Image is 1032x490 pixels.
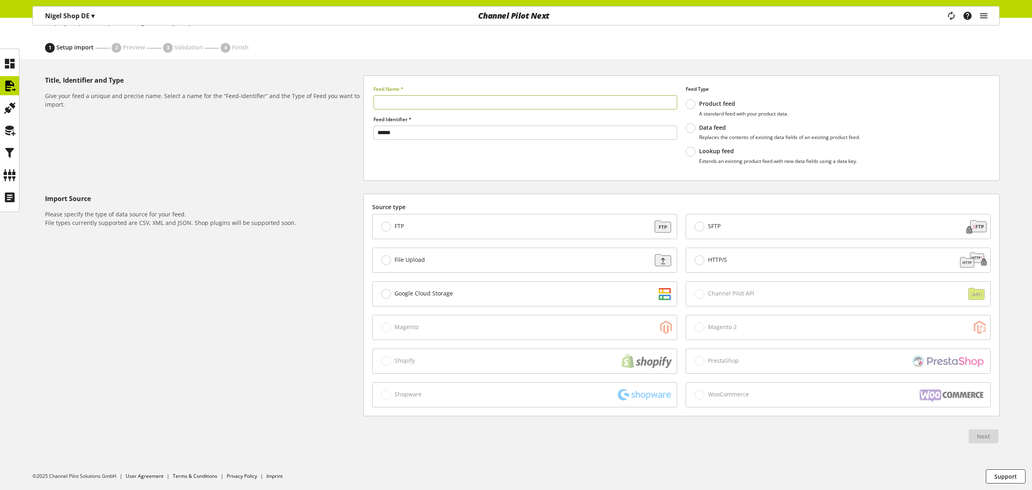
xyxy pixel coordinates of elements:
[647,218,675,235] img: 88a670171dbbdb973a11352c4ab52784.svg
[699,111,788,117] p: A standard feed with your product data.
[373,86,403,92] span: Feed Name *
[32,473,126,480] li: ©2025 Channel Pilot Solutions GmbH
[173,473,217,479] a: Terms & Conditions
[373,116,412,123] span: Feed Identifier *
[395,256,425,263] span: File Upload
[708,223,721,230] span: SFTP
[699,100,788,107] p: Product feed
[45,75,360,85] h5: Title, Identifier and Type
[45,194,360,203] h5: Import Source
[699,124,860,131] p: Data feed
[647,252,675,268] img: f3ac9b204b95d45582cf21fad1a323cf.svg
[167,44,169,51] span: 3
[699,158,857,164] p: Extends an existing product feed with new data fields using a data key.
[960,218,989,235] img: 1a078d78c93edf123c3bc3fa7bc6d87d.svg
[266,473,283,479] a: Imprint
[91,11,94,20] span: ▾
[56,43,94,51] span: Setup import
[45,92,360,109] h6: Give your feed a unique and precise name. Select a name for the “Feed-Identifier” and the Type of...
[115,44,118,51] span: 2
[49,44,51,51] span: 1
[45,11,94,21] p: Nigel Shop DE
[32,6,1000,26] nav: main navigation
[958,252,989,268] img: cbdcb026b331cf72755dc691680ce42b.svg
[977,432,990,441] span: Next
[45,210,360,227] h6: Please specify the type of data source for your feed. File types currently supported are CSV, XML...
[232,43,249,51] span: Finish
[699,134,860,140] p: Replaces the contents of existing data fields of an existing product feed.
[395,223,404,230] span: FTP
[708,256,727,263] span: HTTP/S
[123,43,145,51] span: Preview
[227,473,257,479] a: Privacy Policy
[686,86,989,93] label: Feed Type
[224,44,227,51] span: 4
[699,148,857,155] p: Lookup feed
[994,472,1017,481] span: Support
[395,290,453,297] span: Google Cloud Storage
[647,286,675,302] img: d2dddd6c468e6a0b8c3bb85ba935e383.svg
[126,473,163,479] a: User Agreement
[174,43,203,51] span: Validation
[986,469,1026,484] button: Support
[372,203,991,211] label: Source type
[969,429,998,443] button: Next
